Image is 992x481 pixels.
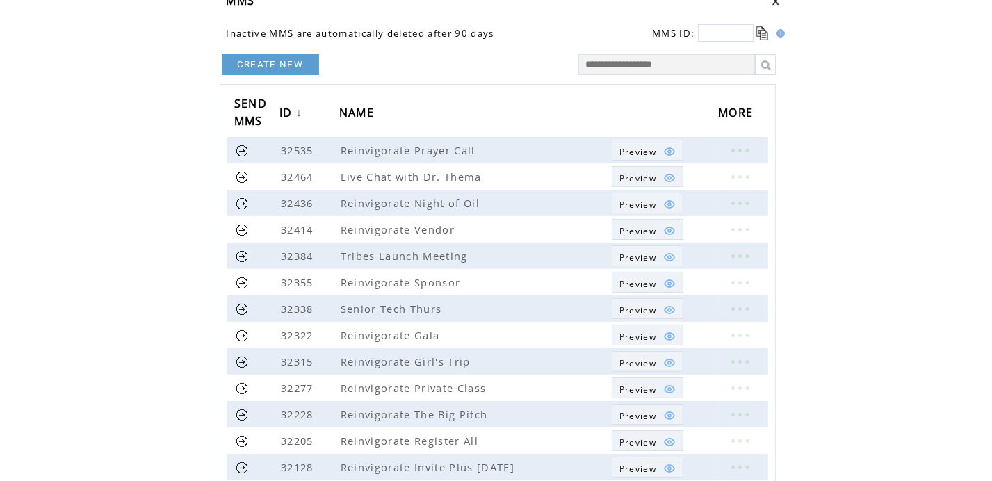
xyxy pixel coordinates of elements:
a: Preview [612,193,683,213]
span: 32338 [281,302,317,316]
a: Preview [612,325,683,345]
img: eye.png [663,304,676,316]
span: 32414 [281,222,317,236]
a: ID↓ [279,101,306,127]
img: eye.png [663,357,676,369]
span: 32384 [281,249,317,263]
span: SEND MMS [234,92,267,136]
span: Show MMS preview [619,146,656,158]
span: MMS ID: [652,27,694,40]
a: Preview [612,351,683,372]
a: CREATE NEW [222,54,319,75]
span: 32436 [281,196,317,210]
img: eye.png [663,330,676,343]
span: Show MMS preview [619,304,656,316]
span: Show MMS preview [619,172,656,184]
span: Reinvigorate Invite Plus [DATE] [341,460,518,474]
a: Preview [612,245,683,266]
span: Reinvigorate Prayer Call [341,143,479,157]
span: NAME [339,101,377,127]
a: Preview [612,404,683,425]
span: 32205 [281,434,317,448]
span: Reinvigorate Private Class [341,381,490,395]
span: 32277 [281,381,317,395]
a: Preview [612,140,683,161]
a: Preview [612,219,683,240]
span: Reinvigorate Vendor [341,222,458,236]
span: Show MMS preview [619,252,656,263]
a: Preview [612,272,683,293]
a: Preview [612,377,683,398]
a: Preview [612,166,683,187]
span: Show MMS preview [619,463,656,475]
span: Inactive MMS are automatically deleted after 90 days [227,27,494,40]
span: Reinvigorate Gala [341,328,444,342]
span: Reinvigorate The Big Pitch [341,407,491,421]
img: eye.png [663,251,676,263]
span: Show MMS preview [619,384,656,396]
img: eye.png [663,383,676,396]
span: Reinvigorate Girl's Trip [341,354,474,368]
img: eye.png [663,145,676,158]
span: Show MMS preview [619,199,656,211]
img: eye.png [663,225,676,237]
img: eye.png [663,277,676,290]
span: 32128 [281,460,317,474]
span: Show MMS preview [619,437,656,448]
img: help.gif [772,29,785,38]
img: eye.png [663,436,676,448]
span: MORE [718,101,756,127]
span: 32535 [281,143,317,157]
span: Tribes Launch Meeting [341,249,471,263]
span: 32355 [281,275,317,289]
span: Show MMS preview [619,410,656,422]
span: 32228 [281,407,317,421]
a: Preview [612,298,683,319]
img: eye.png [663,409,676,422]
span: Show MMS preview [619,357,656,369]
span: 32322 [281,328,317,342]
span: Senior Tech Thurs [341,302,446,316]
a: Preview [612,457,683,478]
span: 32464 [281,170,317,184]
a: NAME [339,101,381,127]
img: eye.png [663,198,676,211]
a: Preview [612,430,683,451]
span: Reinvigorate Register All [341,434,482,448]
span: Reinvigorate Sponsor [341,275,464,289]
span: Show MMS preview [619,225,656,237]
span: Show MMS preview [619,331,656,343]
span: 32315 [281,354,317,368]
img: eye.png [663,172,676,184]
span: Reinvigorate Night of Oil [341,196,483,210]
span: Live Chat with Dr. Thema [341,170,485,184]
img: eye.png [663,462,676,475]
span: ID [279,101,296,127]
span: Show MMS preview [619,278,656,290]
